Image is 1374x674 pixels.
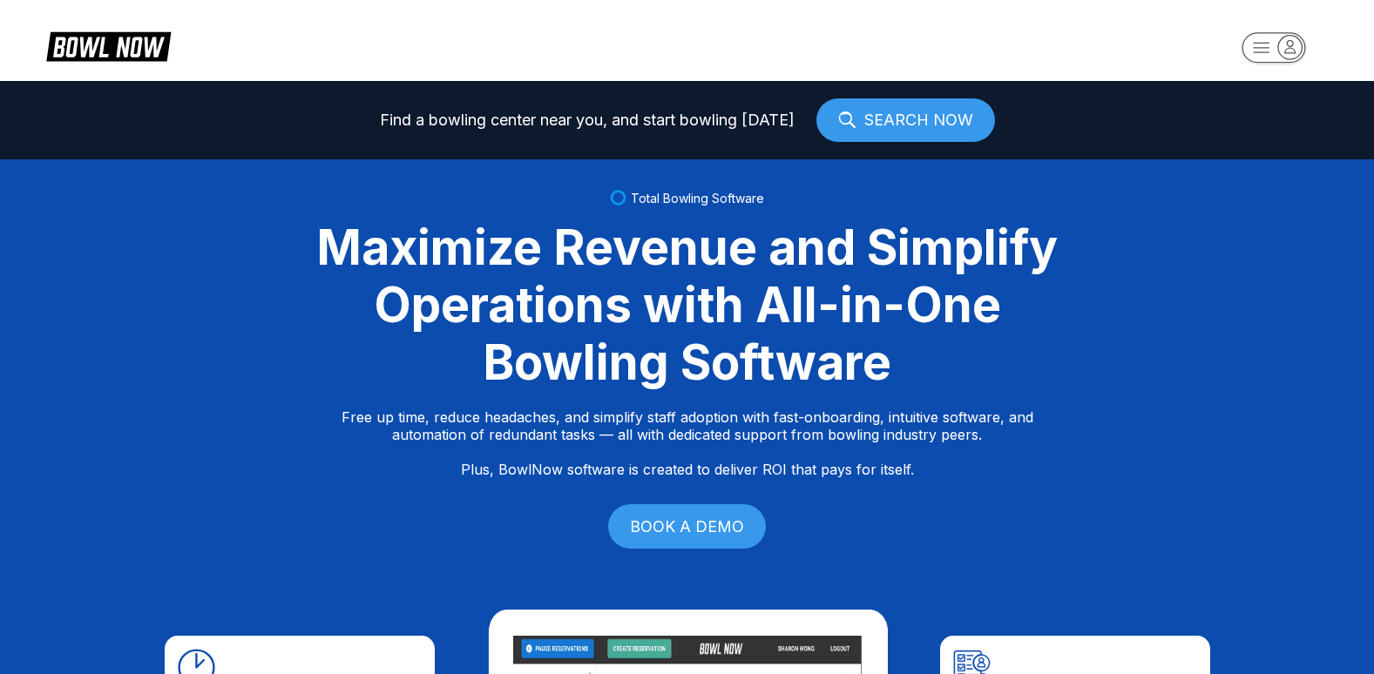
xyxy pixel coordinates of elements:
[342,408,1033,478] p: Free up time, reduce headaches, and simplify staff adoption with fast-onboarding, intuitive softw...
[295,219,1080,391] div: Maximize Revenue and Simplify Operations with All-in-One Bowling Software
[816,98,995,142] a: SEARCH NOW
[631,191,764,206] span: Total Bowling Software
[608,504,766,549] a: BOOK A DEMO
[380,111,795,129] span: Find a bowling center near you, and start bowling [DATE]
